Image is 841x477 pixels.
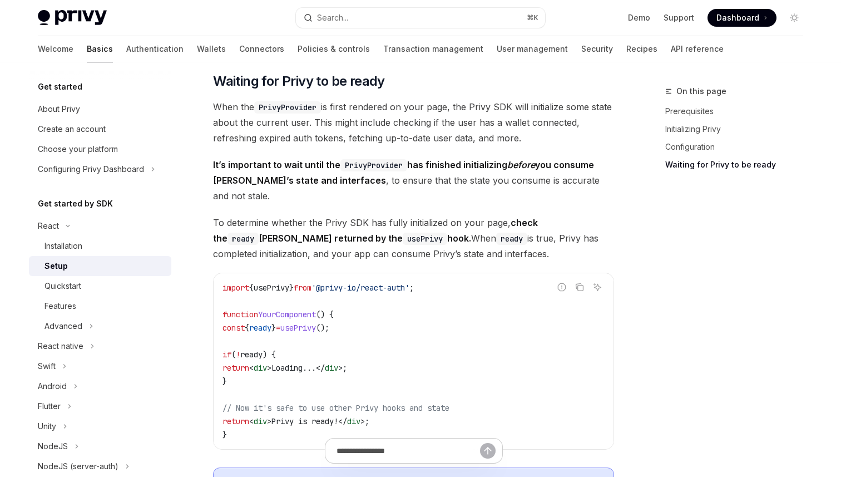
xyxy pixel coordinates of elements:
[38,340,83,353] div: React native
[280,323,316,333] span: usePrivy
[29,216,171,236] button: Toggle React section
[29,436,171,456] button: Toggle NodeJS section
[29,276,171,296] a: Quickstart
[38,163,144,176] div: Configuring Privy Dashboard
[626,36,657,62] a: Recipes
[38,197,113,210] h5: Get started by SDK
[708,9,776,27] a: Dashboard
[227,233,259,245] code: ready
[213,159,594,186] strong: It’s important to wait until the has finished initializing you consume [PERSON_NAME]’s state and ...
[497,36,568,62] a: User management
[38,10,107,26] img: light logo
[271,323,276,333] span: }
[44,319,82,333] div: Advanced
[271,416,338,426] span: Privy is ready!
[213,157,614,204] span: , to ensure that the state you consume is accurate and not stale.
[236,350,240,360] span: !
[29,376,171,396] button: Toggle Android section
[222,430,227,440] span: }
[581,36,613,62] a: Security
[29,456,171,476] button: Toggle NodeJS (server-auth) section
[317,11,348,24] div: Search...
[38,460,118,473] div: NodeJS (server-auth)
[555,280,569,294] button: Report incorrect code
[44,239,82,253] div: Installation
[239,36,284,62] a: Connectors
[258,309,316,319] span: YourComponent
[360,416,365,426] span: >
[249,323,271,333] span: ready
[337,439,480,463] input: Ask a question...
[527,13,538,22] span: ⌘ K
[716,12,759,23] span: Dashboard
[29,256,171,276] a: Setup
[197,36,226,62] a: Wallets
[29,99,171,119] a: About Privy
[664,12,694,23] a: Support
[665,156,812,174] a: Waiting for Privy to be ready
[222,403,449,413] span: // Now it's safe to use other Privy hooks and state
[409,283,414,293] span: ;
[249,363,254,373] span: <
[316,309,334,319] span: () {
[311,283,409,293] span: '@privy-io/react-auth'
[29,296,171,316] a: Features
[29,356,171,376] button: Toggle Swift section
[38,400,61,413] div: Flutter
[44,259,68,273] div: Setup
[38,80,82,94] h5: Get started
[254,283,289,293] span: usePrivy
[38,380,67,393] div: Android
[267,416,271,426] span: >
[628,12,650,23] a: Demo
[276,323,280,333] span: =
[271,363,316,373] span: Loading...
[267,363,271,373] span: >
[213,72,385,90] span: Waiting for Privy to be ready
[403,233,447,245] code: usePrivy
[29,236,171,256] a: Installation
[325,363,338,373] span: div
[245,323,249,333] span: {
[343,363,347,373] span: ;
[38,420,56,433] div: Unity
[383,36,483,62] a: Transaction management
[676,85,726,98] span: On this page
[263,350,276,360] span: ) {
[289,283,294,293] span: }
[222,350,231,360] span: if
[44,279,81,293] div: Quickstart
[222,283,249,293] span: import
[665,138,812,156] a: Configuration
[338,363,343,373] span: >
[29,316,171,336] button: Toggle Advanced section
[29,396,171,416] button: Toggle Flutter section
[294,283,311,293] span: from
[38,122,106,136] div: Create an account
[29,159,171,179] button: Toggle Configuring Privy Dashboard section
[316,363,325,373] span: </
[507,159,535,170] em: before
[213,99,614,146] span: When the is first rendered on your page, the Privy SDK will initialize some state about the curre...
[347,416,360,426] span: div
[665,120,812,138] a: Initializing Privy
[44,299,76,313] div: Features
[249,416,254,426] span: <
[38,360,56,373] div: Swift
[29,416,171,436] button: Toggle Unity section
[496,233,527,245] code: ready
[590,280,605,294] button: Ask AI
[316,323,329,333] span: ();
[572,280,587,294] button: Copy the contents from the code block
[87,36,113,62] a: Basics
[222,323,245,333] span: const
[213,215,614,262] span: To determine whether the Privy SDK has fully initialized on your page, When is true, Privy has co...
[480,443,496,459] button: Send message
[340,159,407,171] code: PrivyProvider
[254,363,267,373] span: div
[29,119,171,139] a: Create an account
[38,36,73,62] a: Welcome
[231,350,236,360] span: (
[222,363,249,373] span: return
[249,283,254,293] span: {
